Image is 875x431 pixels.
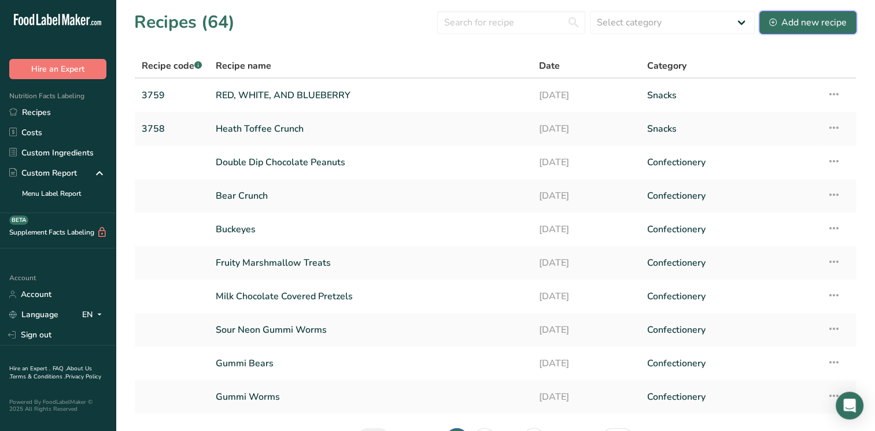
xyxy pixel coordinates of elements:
[216,284,525,309] a: Milk Chocolate Covered Pretzels
[134,9,235,35] h1: Recipes (64)
[539,385,633,409] a: [DATE]
[539,117,633,141] a: [DATE]
[216,217,525,241] a: Buckeyes
[647,385,813,409] a: Confectionery
[539,318,633,342] a: [DATE]
[216,184,525,208] a: Bear Crunch
[216,150,525,174] a: Double Dip Chocolate Peanuts
[539,59,560,73] span: Date
[539,351,633,376] a: [DATE]
[9,399,106,413] div: Powered By FoodLabelMaker © 2025 All Rights Reserved
[9,365,50,373] a: Hire an Expert .
[647,184,813,208] a: Confectionery
[769,16,847,29] div: Add new recipe
[65,373,101,381] a: Privacy Policy
[142,60,202,72] span: Recipe code
[647,117,813,141] a: Snacks
[647,217,813,241] a: Confectionery
[9,59,106,79] button: Hire an Expert
[647,351,813,376] a: Confectionery
[759,11,856,34] button: Add new recipe
[142,83,202,107] a: 3759
[539,251,633,275] a: [DATE]
[216,117,525,141] a: Heath Toffee Crunch
[836,392,863,419] div: Open Intercom Messenger
[142,117,202,141] a: 3758
[437,11,585,34] input: Search for recipe
[216,59,271,73] span: Recipe name
[9,167,77,179] div: Custom Report
[216,83,525,107] a: RED, WHITE, AND BLUEBERRY
[647,83,813,107] a: Snacks
[216,318,525,342] a: Sour Neon Gummi Worms
[647,251,813,275] a: Confectionery
[539,217,633,241] a: [DATE]
[216,351,525,376] a: Gummi Bears
[53,365,67,373] a: FAQ .
[539,83,633,107] a: [DATE]
[82,308,106,322] div: EN
[9,304,58,325] a: Language
[539,150,633,174] a: [DATE]
[539,184,633,208] a: [DATE]
[647,150,813,174] a: Confectionery
[647,284,813,309] a: Confectionery
[647,318,813,342] a: Confectionery
[647,59,686,73] span: Category
[539,284,633,309] a: [DATE]
[10,373,65,381] a: Terms & Conditions .
[9,365,92,381] a: About Us .
[9,216,28,225] div: BETA
[216,251,525,275] a: Fruity Marshmallow Treats
[216,385,525,409] a: Gummi Worms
